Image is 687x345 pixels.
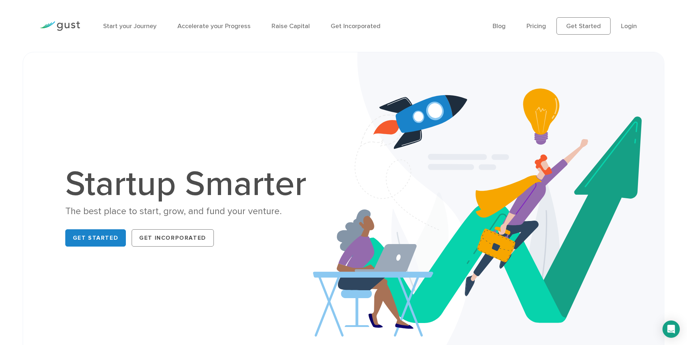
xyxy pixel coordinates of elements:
a: Get Incorporated [331,22,380,30]
a: Get Incorporated [132,229,214,247]
a: Blog [493,22,506,30]
a: Get Started [65,229,126,247]
div: Open Intercom Messenger [662,320,680,338]
a: Start your Journey [103,22,157,30]
div: The best place to start, grow, and fund your venture. [65,205,314,218]
a: Login [621,22,637,30]
a: Pricing [527,22,546,30]
img: Gust Logo [40,21,80,31]
a: Accelerate your Progress [177,22,251,30]
h1: Startup Smarter [65,167,314,202]
a: Raise Capital [272,22,310,30]
a: Get Started [556,17,611,35]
